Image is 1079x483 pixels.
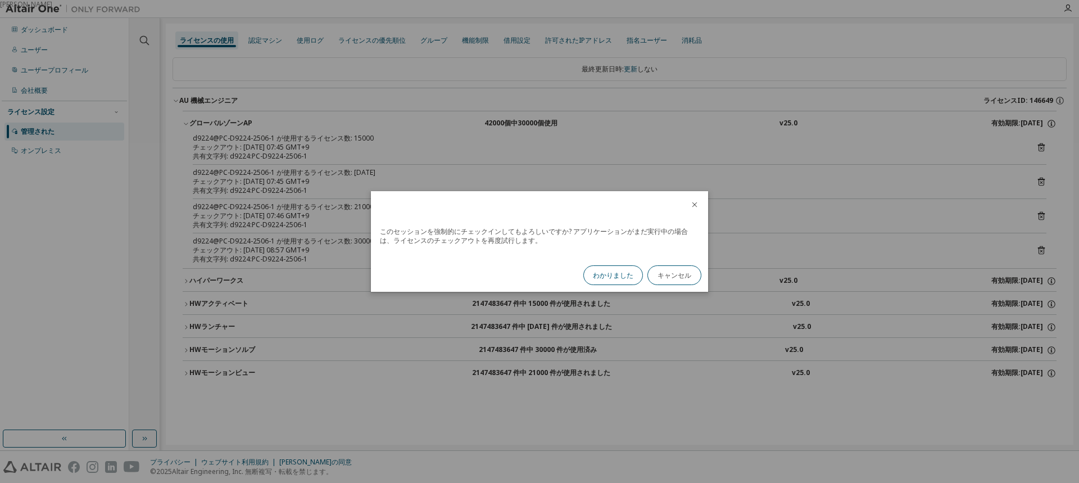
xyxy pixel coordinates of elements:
button: 近い [690,200,699,209]
font: このセッションを強制的にチェックインしてもよろしいですか? アプリケーションがまだ実行中の場合は、ライセンスのチェックアウトを再度試行します。 [380,227,688,245]
font: わかりました [593,270,633,280]
font: キャンセル [658,270,691,280]
button: わかりました [583,265,643,285]
button: キャンセル [647,265,701,285]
